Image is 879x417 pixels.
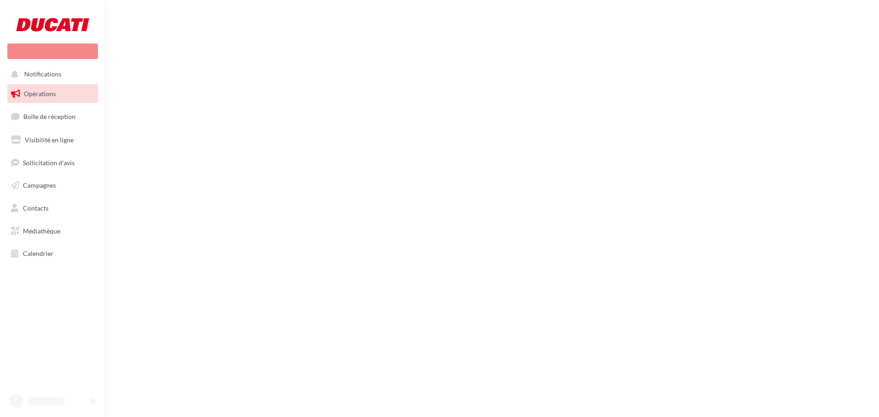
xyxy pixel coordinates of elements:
a: Visibilité en ligne [5,130,100,150]
a: Sollicitation d'avis [5,153,100,173]
a: Contacts [5,199,100,218]
span: Médiathèque [23,227,60,235]
a: Calendrier [5,244,100,263]
span: Boîte de réception [23,113,76,120]
span: Notifications [24,70,61,78]
div: Nouvelle campagne [7,43,98,59]
span: Visibilité en ligne [25,136,74,144]
a: Campagnes [5,176,100,195]
span: Opérations [24,90,56,97]
a: Boîte de réception [5,107,100,126]
a: Opérations [5,84,100,103]
a: Médiathèque [5,222,100,241]
span: Sollicitation d'avis [23,158,75,166]
span: Contacts [23,204,49,212]
span: Campagnes [23,181,56,189]
span: Calendrier [23,249,54,257]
